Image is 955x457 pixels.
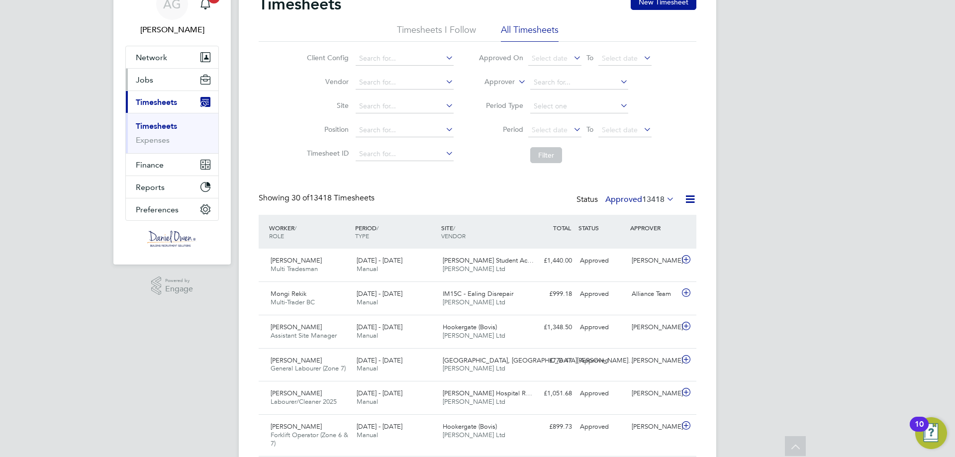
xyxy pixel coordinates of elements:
span: [PERSON_NAME] [271,389,322,397]
div: SITE [439,219,525,245]
span: Timesheets [136,97,177,107]
span: To [583,51,596,64]
div: Approved [576,419,628,435]
span: Network [136,53,167,62]
div: Showing [259,193,377,203]
span: [PERSON_NAME] [271,256,322,265]
span: [PERSON_NAME] Ltd [443,397,505,406]
div: PERIOD [353,219,439,245]
a: Timesheets [136,121,177,131]
div: £999.18 [524,286,576,302]
button: Preferences [126,198,218,220]
button: Finance [126,154,218,176]
div: Approved [576,286,628,302]
span: Amy Garcia [125,24,219,36]
div: [PERSON_NAME] [628,253,679,269]
span: [PERSON_NAME] Hospital R… [443,389,532,397]
span: Select date [602,125,638,134]
span: Multi Tradesman [271,265,318,273]
span: VENDOR [441,232,466,240]
span: Mongi Rekik [271,289,306,298]
a: Expenses [136,135,170,145]
label: Approved [605,194,674,204]
span: Preferences [136,205,179,214]
span: [PERSON_NAME] Student Ac… [443,256,534,265]
span: [PERSON_NAME] [271,356,322,365]
div: Timesheets [126,113,218,153]
button: Open Resource Center, 10 new notifications [915,417,947,449]
label: Client Config [304,53,349,62]
span: Manual [357,298,378,306]
span: Labourer/Cleaner 2025 [271,397,337,406]
label: Timesheet ID [304,149,349,158]
span: [DATE] - [DATE] [357,256,402,265]
span: [PERSON_NAME] Ltd [443,298,505,306]
span: Manual [357,265,378,273]
div: [PERSON_NAME] [628,319,679,336]
label: Period [478,125,523,134]
button: Reports [126,176,218,198]
span: General Labourer (Zone 7) [271,364,346,372]
span: Forklift Operator (Zone 6 & 7) [271,431,348,448]
span: Hookergate (Bovis) [443,323,497,331]
img: danielowen-logo-retina.png [147,231,197,247]
span: Hookergate (Bovis) [443,422,497,431]
div: Status [576,193,676,207]
span: Select date [602,54,638,63]
button: Timesheets [126,91,218,113]
input: Search for... [356,99,454,113]
div: [PERSON_NAME] [628,419,679,435]
button: Network [126,46,218,68]
span: Manual [357,397,378,406]
span: Select date [532,54,568,63]
div: [PERSON_NAME] [628,385,679,402]
span: IM15C - Ealing Disrepair [443,289,513,298]
span: 13418 [642,194,665,204]
span: [PERSON_NAME] [271,422,322,431]
span: [DATE] - [DATE] [357,289,402,298]
div: Approved [576,253,628,269]
input: Select one [530,99,628,113]
button: Jobs [126,69,218,91]
div: 10 [915,424,924,437]
label: Site [304,101,349,110]
span: / [377,224,379,232]
span: [DATE] - [DATE] [357,389,402,397]
span: Jobs [136,75,153,85]
div: Approved [576,353,628,369]
div: £1,440.00 [524,253,576,269]
span: To [583,123,596,136]
label: Approver [470,77,515,87]
input: Search for... [356,123,454,137]
span: TYPE [355,232,369,240]
input: Search for... [356,76,454,90]
span: ROLE [269,232,284,240]
span: [PERSON_NAME] [271,323,322,331]
div: Approved [576,385,628,402]
span: Engage [165,285,193,293]
span: [DATE] - [DATE] [357,356,402,365]
span: TOTAL [553,224,571,232]
span: [PERSON_NAME] Ltd [443,331,505,340]
span: [PERSON_NAME] Ltd [443,265,505,273]
div: STATUS [576,219,628,237]
span: [GEOGRAPHIC_DATA], [GEOGRAPHIC_DATA][PERSON_NAME]… [443,356,635,365]
span: Multi-Trader BC [271,298,315,306]
span: Reports [136,183,165,192]
div: £899.73 [524,419,576,435]
div: APPROVER [628,219,679,237]
div: £776.47 [524,353,576,369]
label: Position [304,125,349,134]
span: [PERSON_NAME] Ltd [443,431,505,439]
span: [DATE] - [DATE] [357,422,402,431]
span: 13418 Timesheets [291,193,375,203]
a: Go to home page [125,231,219,247]
span: Assistant Site Manager [271,331,337,340]
span: [PERSON_NAME] Ltd [443,364,505,372]
div: Alliance Team [628,286,679,302]
div: Approved [576,319,628,336]
span: 30 of [291,193,309,203]
a: Powered byEngage [151,276,193,295]
label: Vendor [304,77,349,86]
input: Search for... [356,52,454,66]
